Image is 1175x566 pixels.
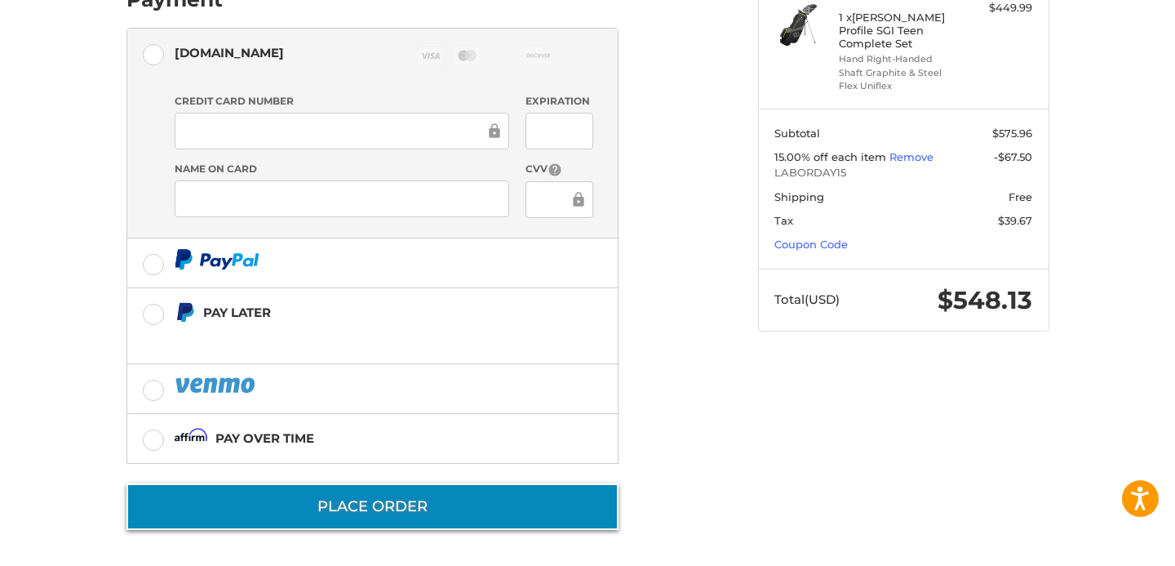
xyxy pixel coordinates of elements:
[994,150,1032,163] span: -$67.50
[774,292,840,307] span: Total (USD)
[992,127,1032,140] span: $575.96
[175,249,259,270] img: PayPal icon
[889,150,933,163] a: Remove
[525,94,593,109] label: Expiration
[774,214,793,227] span: Tax
[203,299,516,326] div: Pay Later
[774,127,820,140] span: Subtotal
[774,165,1032,181] span: LABORDAY15
[839,79,964,93] li: Flex Uniflex
[938,285,1032,315] span: $548.13
[215,425,314,452] div: Pay over time
[126,484,619,530] button: Place Order
[839,11,964,51] h4: 1 x [PERSON_NAME] Profile SGI Teen Complete Set
[774,150,889,163] span: 15.00% off each item
[839,66,964,80] li: Shaft Graphite & Steel
[175,330,516,344] iframe: PayPal Message 1
[175,302,195,323] img: Pay Later icon
[175,162,509,176] label: Name on Card
[175,94,509,109] label: Credit Card Number
[175,375,258,395] img: PayPal icon
[175,39,284,66] div: [DOMAIN_NAME]
[525,162,593,177] label: CVV
[839,52,964,66] li: Hand Right-Handed
[774,238,848,251] a: Coupon Code
[774,190,824,203] span: Shipping
[998,214,1032,227] span: $39.67
[1009,190,1032,203] span: Free
[1040,522,1175,566] iframe: Google Customer Reviews
[175,428,207,448] img: Affirm icon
